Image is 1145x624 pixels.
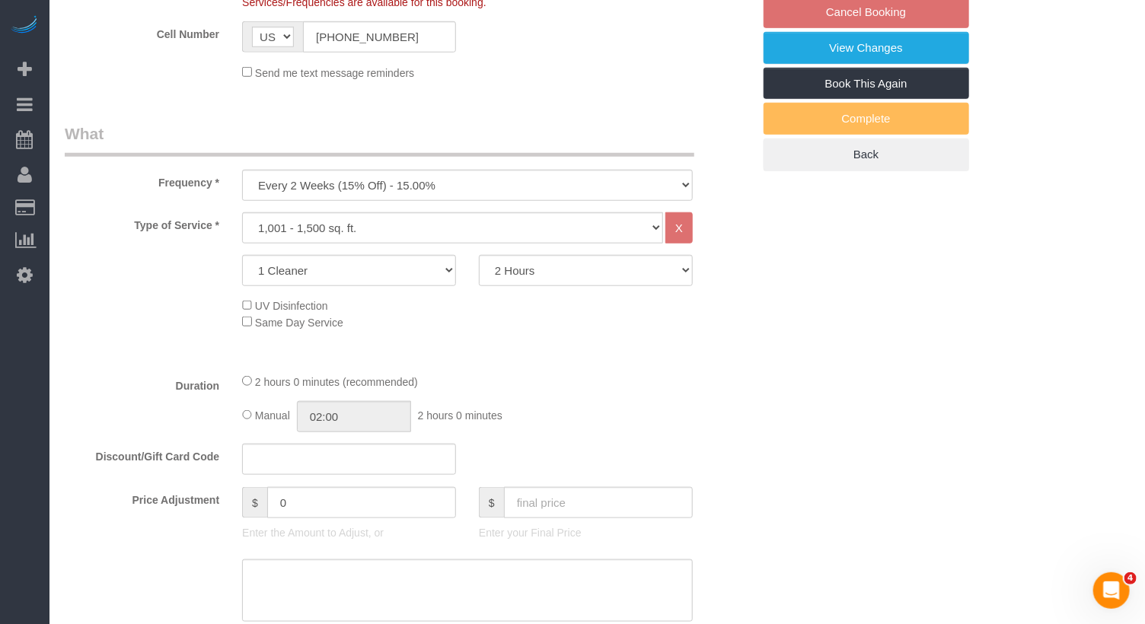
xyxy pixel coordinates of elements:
a: View Changes [764,32,969,64]
span: 4 [1124,572,1137,584]
p: Enter the Amount to Adjust, or [242,525,456,540]
a: Book This Again [764,68,969,100]
label: Frequency * [53,170,231,190]
span: UV Disinfection [255,300,328,312]
label: Discount/Gift Card Code [53,444,231,464]
iframe: Intercom live chat [1093,572,1130,609]
input: final price [504,487,693,518]
span: $ [242,487,267,518]
p: Enter your Final Price [479,525,693,540]
span: Same Day Service [255,317,343,329]
span: $ [479,487,504,518]
label: Type of Service * [53,212,231,233]
img: Automaid Logo [9,15,40,37]
span: 2 hours 0 minutes (recommended) [255,376,418,388]
legend: What [65,123,694,157]
input: Cell Number [303,21,456,53]
a: Back [764,138,969,170]
label: Duration [53,373,231,393]
span: Send me text message reminders [255,67,414,79]
label: Cell Number [53,21,231,42]
span: Manual [255,409,290,422]
label: Price Adjustment [53,487,231,508]
span: 2 hours 0 minutes [418,409,502,422]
